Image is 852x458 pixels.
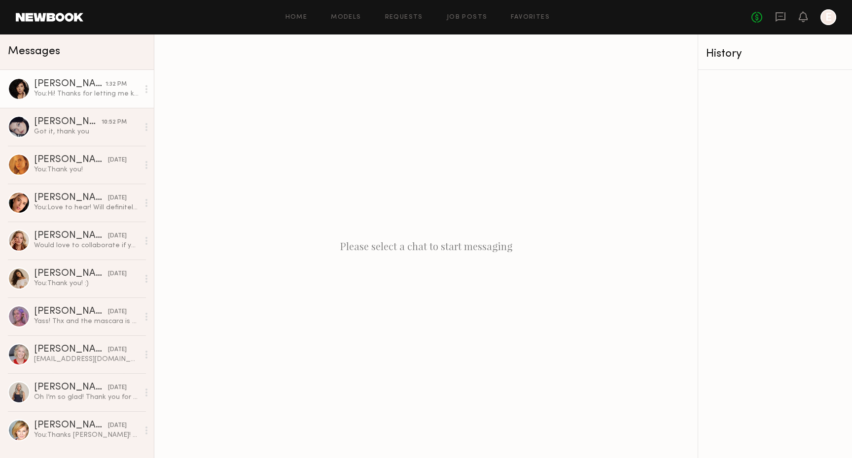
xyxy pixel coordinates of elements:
[34,165,139,174] div: You: Thank you!
[34,193,108,203] div: [PERSON_NAME]
[34,117,102,127] div: [PERSON_NAME]
[102,118,127,127] div: 10:52 PM
[34,279,139,288] div: You: Thank you! :)
[706,48,844,60] div: History
[34,345,108,355] div: [PERSON_NAME]
[108,156,127,165] div: [DATE]
[108,307,127,317] div: [DATE]
[820,9,836,25] a: E
[108,383,127,393] div: [DATE]
[34,307,108,317] div: [PERSON_NAME]
[331,14,361,21] a: Models
[511,14,550,21] a: Favorites
[385,14,423,21] a: Requests
[34,203,139,212] div: You: Love to hear! Will definitely be in touch :)
[108,345,127,355] div: [DATE]
[34,231,108,241] div: [PERSON_NAME]
[108,421,127,430] div: [DATE]
[34,383,108,393] div: [PERSON_NAME]
[154,34,698,458] div: Please select a chat to start messaging
[108,231,127,241] div: [DATE]
[34,155,108,165] div: [PERSON_NAME]
[34,79,106,89] div: [PERSON_NAME]
[108,194,127,203] div: [DATE]
[34,269,108,279] div: [PERSON_NAME]
[34,355,139,364] div: [EMAIL_ADDRESS][DOMAIN_NAME]
[34,241,139,250] div: Would love to collaborate if you’re still looking
[447,14,488,21] a: Job Posts
[34,89,139,98] div: You: Hi! Thanks for letting me know. We look for usage in perpetuity. Can you let me know your ra...
[34,393,139,402] div: Oh I’m so glad! Thank you for the opportunity. I look forward to the next one.
[8,46,60,57] span: Messages
[34,317,139,326] div: Yass! Thx and the mascara is outstanding, of course!
[34,421,108,430] div: [PERSON_NAME]
[106,80,127,89] div: 1:32 PM
[34,430,139,440] div: You: Thanks [PERSON_NAME]! And agree your eyes look amazing with Thrive!!
[34,127,139,136] div: Got it, thank you
[108,269,127,279] div: [DATE]
[285,14,308,21] a: Home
